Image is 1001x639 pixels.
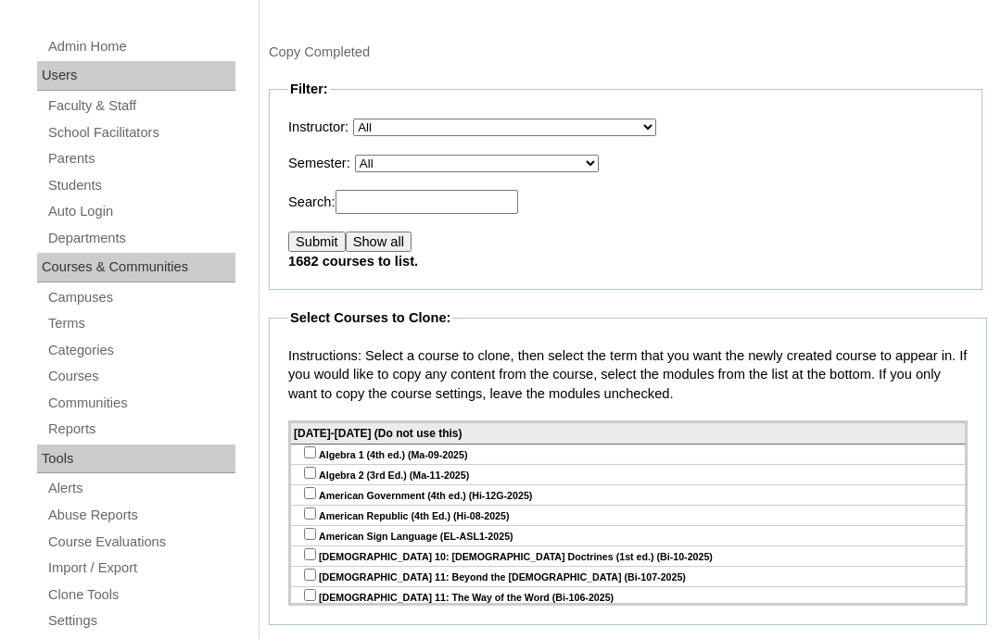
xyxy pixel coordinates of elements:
a: Auto Login [46,200,235,223]
div: Algebra 2 (3rd Ed.) (Ma-11-2025) [291,465,965,485]
a: Students [46,174,235,197]
a: Parents [46,147,235,170]
p: Semester: [288,154,963,173]
a: Campuses [46,286,235,309]
a: School Facilitators [46,121,235,144]
div: [DEMOGRAPHIC_DATA] 11: The Way of the Word (Bi-106-2025) [291,587,965,608]
a: Import / Export [46,557,235,580]
input: Submit [288,232,346,252]
p: Search: [288,190,963,215]
a: Course Evaluations [46,531,235,554]
a: Reports [46,418,235,441]
a: Clone Tools [46,583,235,607]
a: Abuse Reports [46,504,235,527]
div: Algebra 1 (4th ed.) (Ma-09-2025) [291,445,965,465]
legend: Filter: [288,80,330,99]
div: American Sign Language (EL-ASL1-2025) [291,526,965,546]
div: American Government (4th ed.) (Hi-12G-2025) [291,485,965,506]
legend: Select Courses to Clone: [288,308,452,328]
div: [DEMOGRAPHIC_DATA] 10: [DEMOGRAPHIC_DATA] Doctrines (1st ed.) (Bi-10-2025) [291,546,965,567]
a: Courses [46,365,235,388]
p: Instructor: [288,118,963,137]
div: [DEMOGRAPHIC_DATA] 11: Beyond the [DEMOGRAPHIC_DATA] (Bi-107-2025) [291,567,965,587]
a: Communities [46,392,235,415]
div: Users [37,61,235,91]
a: Faculty & Staff [46,94,235,118]
div: Copy Completed [269,43,982,62]
div: [DATE]-[DATE] (Do not use this) [291,423,965,445]
a: Departments [46,227,235,250]
input: Show all [346,232,412,252]
a: Categories [46,339,235,362]
div: Courses & Communities [37,253,235,282]
div: Tools [37,445,235,474]
fieldset: 1682 courses to list. [269,80,982,290]
a: Admin Home [46,35,235,58]
p: Instructions: Select a course to clone, then select the term that you want the newly created cour... [288,346,968,404]
a: Settings [46,609,235,633]
div: American Republic (4th Ed.) (Hi-08-2025) [291,506,965,526]
a: Terms [46,312,235,335]
a: Alerts [46,477,235,500]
